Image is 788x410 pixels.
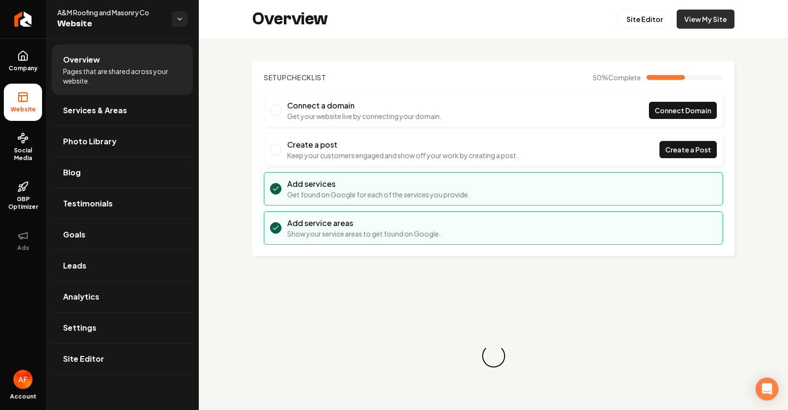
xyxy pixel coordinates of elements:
[52,281,193,312] a: Analytics
[287,151,518,160] p: Keep your customers engaged and show off your work by creating a post.
[618,10,671,29] a: Site Editor
[63,105,127,116] span: Services & Areas
[52,188,193,219] a: Testimonials
[4,43,42,80] a: Company
[5,65,42,72] span: Company
[264,73,287,82] span: Setup
[593,73,641,82] span: 50 %
[756,378,778,400] div: Open Intercom Messenger
[4,222,42,259] button: Ads
[52,313,193,343] a: Settings
[4,125,42,170] a: Social Media
[659,141,717,158] a: Create a Post
[478,341,508,371] div: Loading
[13,244,33,252] span: Ads
[52,219,193,250] a: Goals
[13,370,32,389] img: Avan Fahimi
[57,8,164,17] span: A&M Roofing and Masonry Co
[608,73,641,82] span: Complete
[677,10,734,29] a: View My Site
[4,195,42,211] span: GBP Optimizer
[264,73,326,82] h2: Checklist
[63,353,104,365] span: Site Editor
[14,11,32,27] img: Rebolt Logo
[63,229,86,240] span: Goals
[57,17,164,31] span: Website
[52,95,193,126] a: Services & Areas
[287,178,470,190] h3: Add services
[63,66,182,86] span: Pages that are shared across your website.
[7,106,40,113] span: Website
[52,126,193,157] a: Photo Library
[13,370,32,389] button: Open user button
[63,291,99,302] span: Analytics
[10,393,36,400] span: Account
[287,190,470,199] p: Get found on Google for each of the services you provide.
[287,100,442,111] h3: Connect a domain
[252,10,328,29] h2: Overview
[4,147,42,162] span: Social Media
[287,217,441,229] h3: Add service areas
[52,250,193,281] a: Leads
[287,139,518,151] h3: Create a post
[287,229,441,238] p: Show your service areas to get found on Google.
[4,173,42,218] a: GBP Optimizer
[655,106,711,116] span: Connect Domain
[63,322,97,334] span: Settings
[63,136,117,147] span: Photo Library
[665,145,711,155] span: Create a Post
[63,167,81,178] span: Blog
[52,157,193,188] a: Blog
[52,344,193,374] a: Site Editor
[63,198,113,209] span: Testimonials
[649,102,717,119] a: Connect Domain
[63,54,100,65] span: Overview
[63,260,86,271] span: Leads
[287,111,442,121] p: Get your website live by connecting your domain.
